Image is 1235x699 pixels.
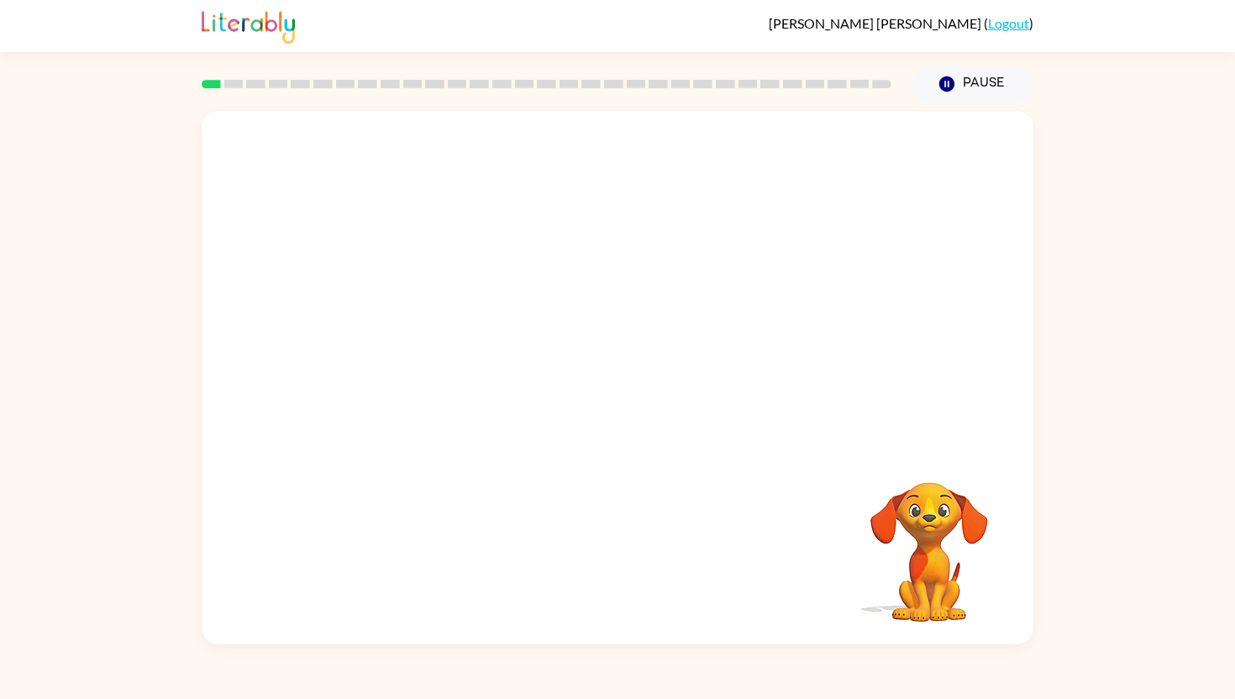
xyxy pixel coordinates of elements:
video: Your browser must support playing .mp4 files to use Literably. Please try using another browser. [845,456,1013,624]
span: [PERSON_NAME] [PERSON_NAME] [769,15,984,31]
div: ( ) [769,15,1033,31]
a: Logout [988,15,1029,31]
button: Pause [912,65,1033,103]
img: Literably [202,7,295,44]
